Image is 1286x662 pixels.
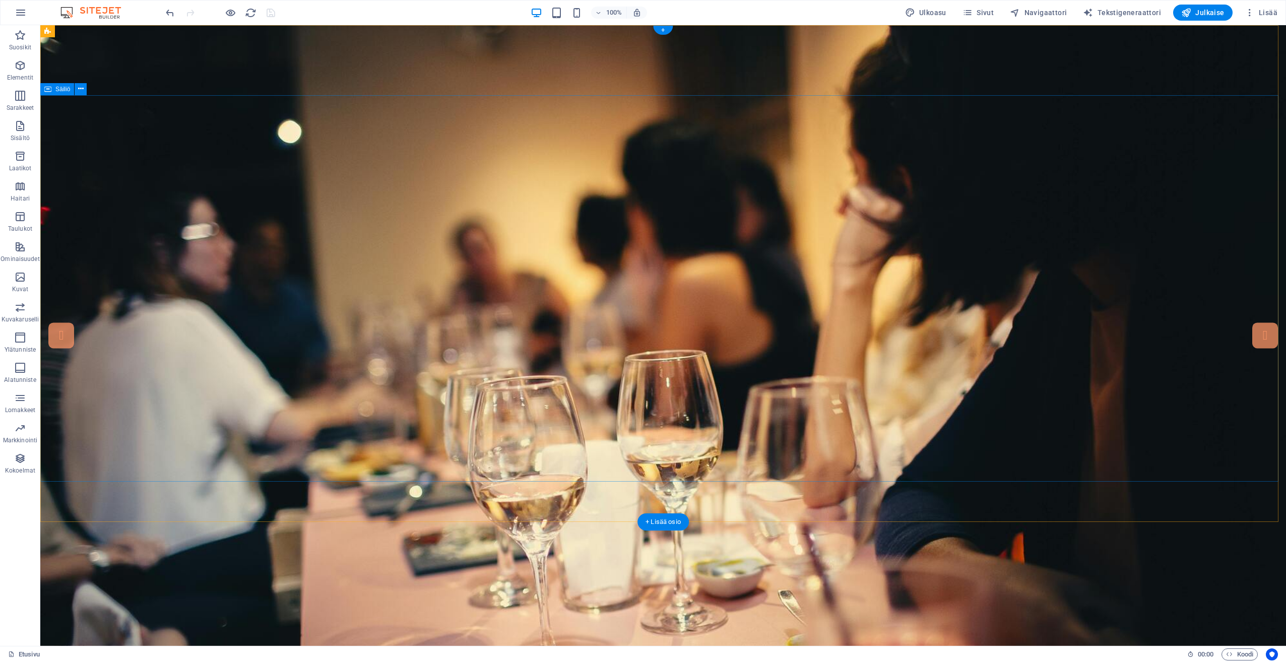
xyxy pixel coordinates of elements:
[8,648,40,660] a: Napsauta peruuttaaksesi valinnan. Kaksoisnapsauta avataksesi Sivut
[55,86,70,92] span: Säiliö
[901,5,950,21] div: Ulkoasu (Ctrl+Alt+Y)
[9,164,32,172] p: Laatikot
[5,467,35,475] p: Kokoelmat
[1010,8,1067,18] span: Navigaattori
[1006,5,1071,21] button: Navigaattori
[905,8,946,18] span: Ulkoasu
[1205,650,1206,658] span: :
[962,8,994,18] span: Sivut
[5,346,36,354] p: Ylätunniste
[1245,8,1277,18] span: Lisää
[901,5,950,21] button: Ulkoasu
[164,7,176,19] button: undo
[7,74,33,82] p: Elementit
[245,7,256,19] i: Lataa sivu uudelleen
[1241,5,1281,21] button: Lisää
[11,134,30,142] p: Sisältö
[58,7,134,19] img: Editor Logo
[9,43,31,51] p: Suosikit
[1181,8,1225,18] span: Julkaise
[632,8,641,17] i: Koon muuttuessa säädä zoomaustaso automaattisesti sopimaan valittuun laitteeseen.
[12,285,29,293] p: Kuvat
[591,7,627,19] button: 100%
[3,436,37,444] p: Markkinointi
[164,7,176,19] i: Kumoa: Muuta painiketta (Ctrl+Z)
[4,376,36,384] p: Alatunniste
[244,7,256,19] button: reload
[1187,648,1214,660] h6: Istunnon aika
[653,26,673,35] div: +
[1221,648,1258,660] button: Koodi
[958,5,998,21] button: Sivut
[637,513,689,531] div: + Lisää osio
[1,255,39,263] p: Ominaisuudet
[5,406,35,414] p: Lomakkeet
[8,225,32,233] p: Taulukot
[1173,5,1233,21] button: Julkaise
[2,315,39,323] p: Kuvakaruselli
[7,104,34,112] p: Sarakkeet
[11,194,30,203] p: Haitari
[1226,648,1253,660] span: Koodi
[1198,648,1213,660] span: 00 00
[606,7,622,19] h6: 100%
[1266,648,1278,660] button: Usercentrics
[1079,5,1165,21] button: Tekstigeneraattori
[1083,8,1161,18] span: Tekstigeneraattori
